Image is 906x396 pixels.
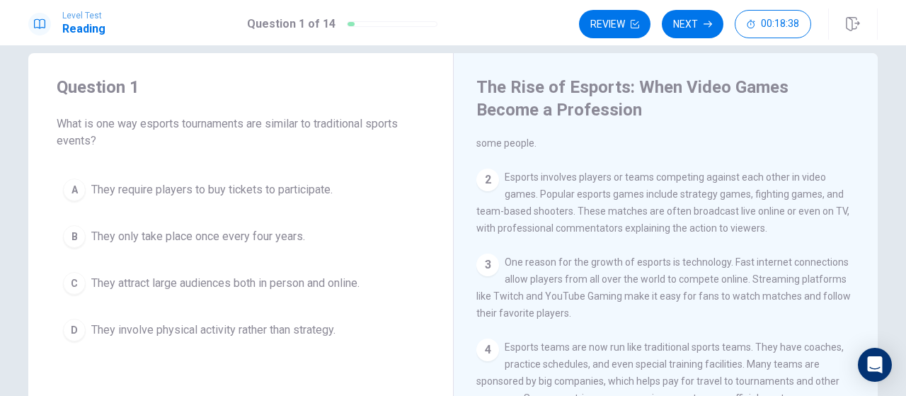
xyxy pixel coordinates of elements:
button: Review [579,10,650,38]
span: 00:18:38 [761,18,799,30]
span: They only take place once every four years. [91,228,305,245]
button: DThey involve physical activity rather than strategy. [57,312,425,348]
span: What is one way esports tournaments are similar to traditional sports events? [57,115,425,149]
div: 4 [476,339,499,361]
button: AThey require players to buy tickets to participate. [57,172,425,208]
h1: Question 1 of 14 [247,16,336,33]
h1: Reading [62,21,105,38]
span: They require players to buy tickets to participate. [91,181,333,198]
div: 3 [476,254,499,276]
span: One reason for the growth of esports is technology. Fast internet connections allow players from ... [476,256,851,319]
button: Next [662,10,723,38]
div: B [63,225,86,248]
button: CThey attract large audiences both in person and online. [57,266,425,301]
div: D [63,319,86,341]
span: Esports involves players or teams competing against each other in video games. Popular esports ga... [476,171,849,234]
div: C [63,272,86,295]
button: BThey only take place once every four years. [57,219,425,254]
div: 2 [476,169,499,191]
span: They attract large audiences both in person and online. [91,275,360,292]
h4: The Rise of Esports: When Video Games Become a Profession [476,76,851,121]
div: A [63,179,86,201]
span: They involve physical activity rather than strategy. [91,322,336,339]
h4: Question 1 [57,76,425,98]
button: 00:18:38 [735,10,811,38]
div: Open Intercom Messenger [858,348,892,382]
span: Level Test [62,11,105,21]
